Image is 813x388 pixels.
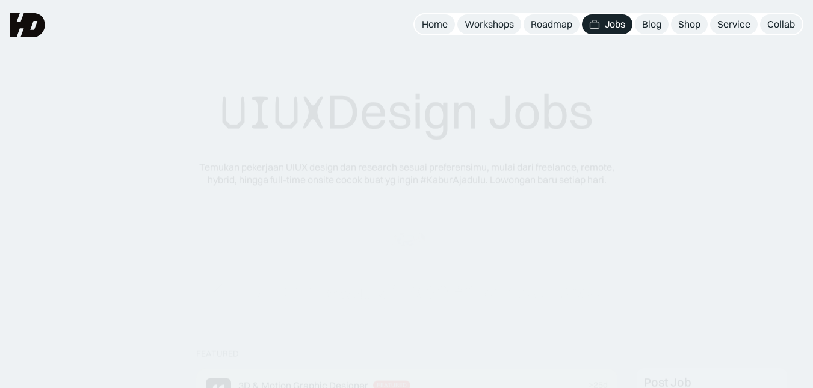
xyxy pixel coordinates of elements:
a: Service [710,14,758,34]
a: Jobs [582,14,632,34]
a: Workshops [457,14,521,34]
div: Shop [678,18,700,31]
div: Dipercaya oleh designers [342,251,471,264]
div: Temukan pekerjaan UIUX design dan research sesuai preferensimu, mulai dari freelance, remote, hyb... [190,161,623,186]
a: Blog [635,14,669,34]
div: Roadmap [531,18,572,31]
a: Shop [671,14,708,34]
div: Design Jobs [220,82,593,142]
a: Roadmap [524,14,580,34]
div: Featured [196,349,239,359]
div: Service [717,18,750,31]
a: Home [415,14,455,34]
a: Collab [760,14,802,34]
span: 50k+ [407,251,428,263]
div: Workshops [465,18,514,31]
div: Jobs [605,18,625,31]
div: Collab [767,18,795,31]
div: Home [422,18,448,31]
div: Blog [642,18,661,31]
span: UIUX [220,84,326,142]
